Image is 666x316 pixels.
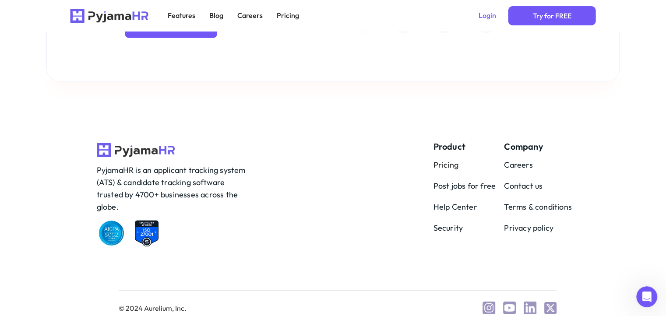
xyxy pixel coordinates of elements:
[433,222,504,234] a: Security
[504,222,553,234] a: Privacy policy
[168,11,195,20] p: Features
[209,11,223,20] p: Blog
[119,303,187,313] p: © 2024 Aurelium, Inc.
[508,6,596,25] a: Primary
[433,180,504,192] a: Post jobs for free
[237,11,263,20] p: Careers
[504,159,544,171] a: Careers
[479,11,496,20] p: Login
[97,164,253,213] p: PyjamaHR is an applicant tracking system (ATS) & candidate tracking software trusted by 4700+ bus...
[277,11,299,20] p: Pricing
[204,9,229,22] a: Blog
[473,9,501,22] a: Login
[504,201,572,213] a: Terms & conditions
[433,160,458,170] a: Pricing
[433,201,504,213] a: Help Center
[271,9,304,22] a: Pricing
[504,141,543,152] strong: Company
[636,286,657,307] iframe: Intercom live chat
[232,9,268,22] a: Careers
[162,9,201,22] a: Features
[533,10,571,22] p: Try for FREE
[433,141,465,152] strong: Product
[504,180,544,192] a: Contact us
